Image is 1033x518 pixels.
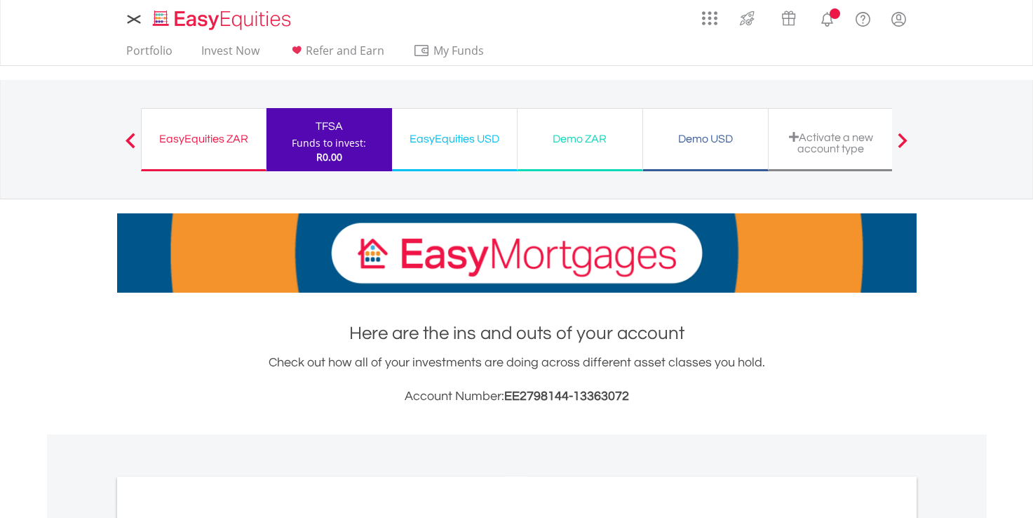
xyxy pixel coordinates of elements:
h3: Account Number: [117,387,917,406]
a: FAQ's and Support [845,4,881,32]
a: Portfolio [121,44,178,65]
a: Vouchers [768,4,809,29]
a: Notifications [809,4,845,32]
span: R0.00 [316,150,342,164]
img: thrive-v2.svg [736,7,759,29]
span: EE2798144-13363072 [504,390,629,403]
img: grid-menu-icon.svg [702,11,717,26]
div: Demo ZAR [526,129,634,149]
h1: Here are the ins and outs of your account [117,321,917,346]
div: Funds to invest: [292,136,366,150]
a: AppsGrid [693,4,727,26]
div: TFSA [275,117,384,136]
div: Demo USD [651,129,759,149]
div: Check out how all of your investments are doing across different asset classes you hold. [117,353,917,406]
span: Refer and Earn [306,43,384,58]
div: Activate a new account type [777,131,885,154]
img: EasyEquities_Logo.png [150,8,297,32]
div: EasyEquities ZAR [150,129,257,149]
span: My Funds [413,41,505,60]
a: My Profile [881,4,917,34]
div: EasyEquities USD [400,129,508,149]
a: Invest Now [196,44,265,65]
img: vouchers-v2.svg [777,7,800,29]
img: EasyMortage Promotion Banner [117,213,917,293]
a: Home page [147,4,297,32]
a: Refer and Earn [283,44,390,65]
